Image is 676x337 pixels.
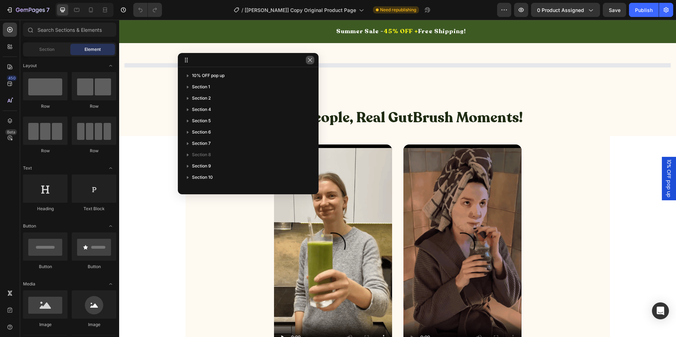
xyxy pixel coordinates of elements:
[284,125,402,335] video: Video
[192,95,211,102] span: Section 2
[23,206,68,212] div: Heading
[23,23,116,37] input: Search Sections & Elements
[72,148,116,154] div: Row
[105,60,116,71] span: Toggle open
[192,129,211,136] span: Section 6
[133,3,162,17] div: Undo/Redo
[155,125,273,335] video: Video
[192,151,211,158] span: Section 8
[192,185,212,192] span: Section 11
[241,6,243,14] span: /
[23,321,68,328] div: Image
[245,6,356,14] span: [[PERSON_NAME]] Copy Original Product Page
[23,148,68,154] div: Row
[84,46,101,53] span: Element
[23,281,35,287] span: Media
[23,223,36,229] span: Button
[3,3,53,17] button: 7
[192,83,210,90] span: Section 1
[546,140,553,178] span: 10% OFF pop up
[192,140,211,147] span: Section 7
[72,264,116,270] div: Button
[39,46,54,53] span: Section
[635,6,653,14] div: Publish
[629,3,659,17] button: Publish
[609,7,620,13] span: Save
[217,7,264,16] span: Summer Sale -
[72,206,116,212] div: Text Block
[119,20,676,337] iframe: Design area
[192,162,211,170] span: Section 9
[23,165,32,171] span: Text
[5,129,17,135] div: Beta
[105,162,116,174] span: Toggle open
[23,63,37,69] span: Layout
[192,72,225,79] span: 10% OFF pop up
[537,6,584,14] span: 0 product assigned
[652,302,669,319] div: Open Intercom Messenger
[105,220,116,232] span: Toggle open
[603,3,626,17] button: Save
[23,264,68,270] div: Button
[7,75,17,81] div: 450
[264,7,299,16] span: 45% OFF +
[72,321,116,328] div: Image
[105,278,116,290] span: Toggle open
[23,103,68,110] div: Row
[192,174,213,181] span: Section 10
[299,7,347,16] span: Free Shipping!
[192,106,211,113] span: Section 4
[531,3,600,17] button: 0 product assigned
[192,117,211,124] span: Section 5
[72,103,116,110] div: Row
[380,7,416,13] span: Need republishing
[46,6,49,14] p: 7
